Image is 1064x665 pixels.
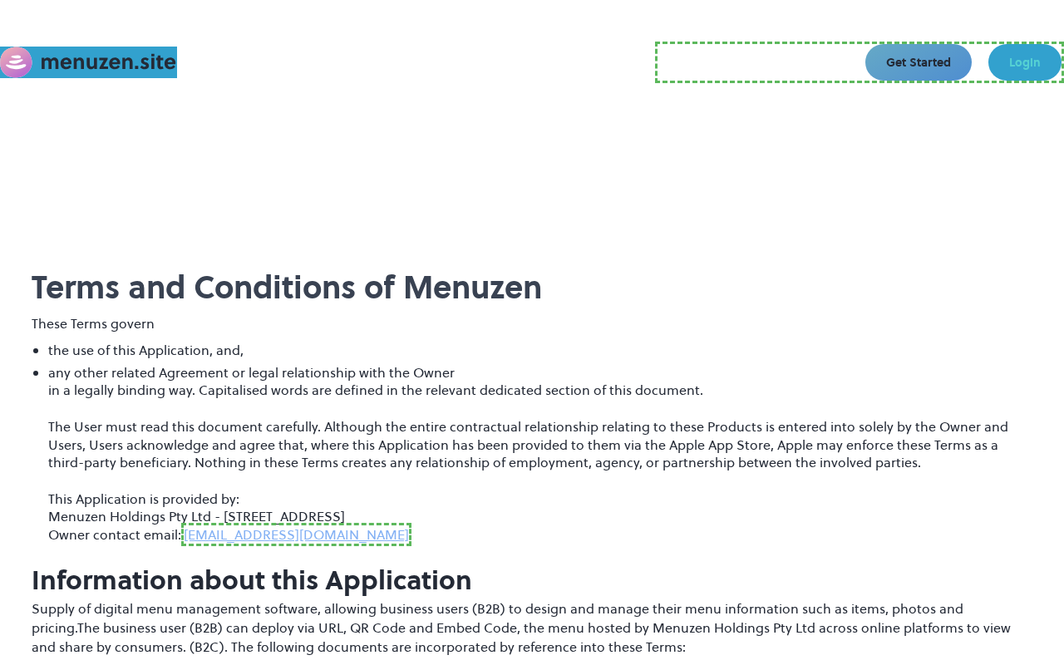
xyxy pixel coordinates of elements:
[988,44,1062,81] a: Login
[181,523,411,546] a: [EMAIL_ADDRESS][DOMAIN_NAME]
[32,314,1032,333] p: These Terms govern
[48,364,1032,549] li: any other related Agreement or legal relationship with the Owner in a legally binding way. Capita...
[32,565,1032,595] h2: Information about this Application
[32,261,1032,306] h1: ‍
[32,269,542,306] strong: Terms and Conditions of Menuzen
[865,44,972,81] a: Get Started
[48,342,1032,364] li: the use of this Application, and,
